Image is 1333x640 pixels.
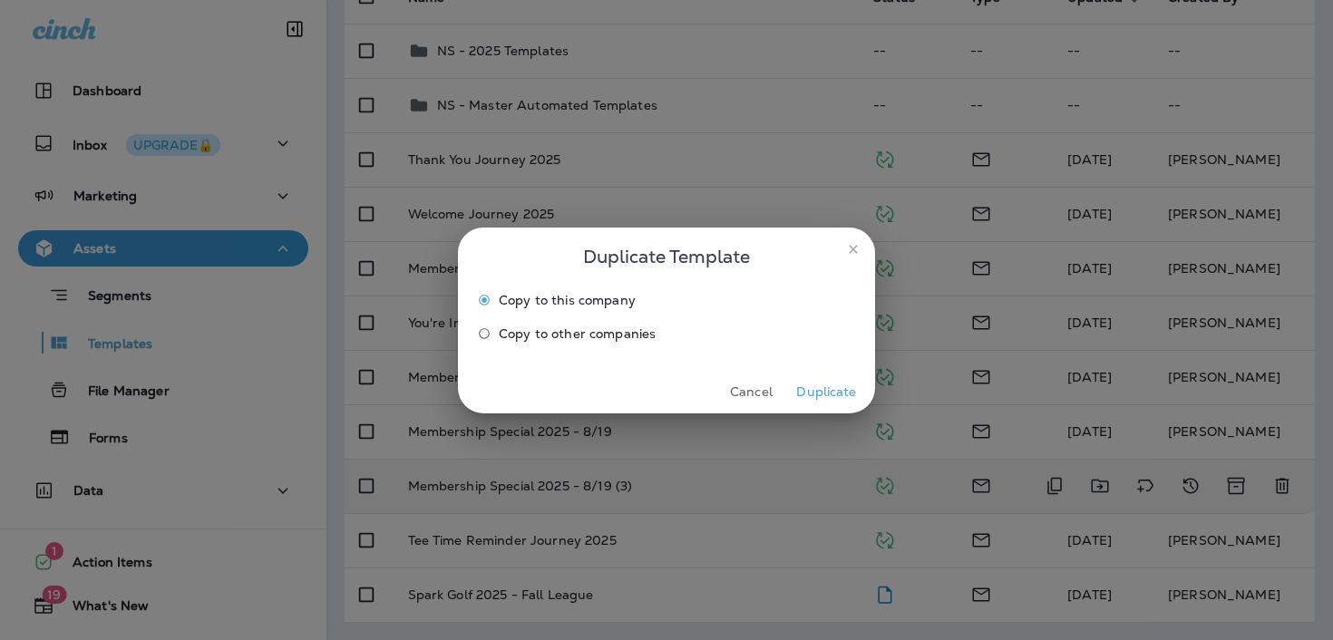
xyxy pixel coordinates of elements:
[499,326,656,341] span: Copy to other companies
[839,235,868,264] button: close
[717,378,785,406] button: Cancel
[499,293,636,307] span: Copy to this company
[793,378,861,406] button: Duplicate
[583,242,750,271] span: Duplicate Template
